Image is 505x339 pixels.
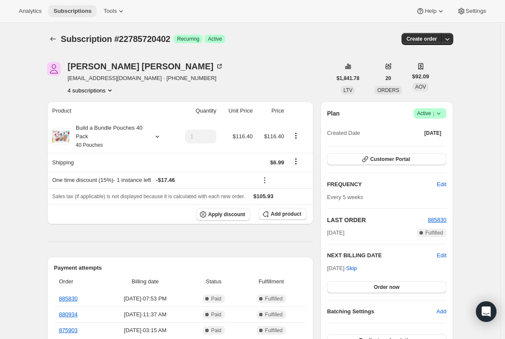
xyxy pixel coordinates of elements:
[177,36,199,42] span: Recurring
[377,87,399,93] span: ORDERS
[53,8,92,15] span: Subscriptions
[424,130,441,137] span: [DATE]
[54,272,102,291] th: Order
[156,176,175,184] span: - $17.46
[385,75,391,82] span: 20
[61,34,170,44] span: Subscription #22785720402
[59,311,77,318] a: 880934
[452,5,491,17] button: Settings
[174,101,219,120] th: Quantity
[59,327,77,333] a: 875903
[289,157,303,166] button: Shipping actions
[192,277,236,286] span: Status
[47,33,59,45] button: Subscriptions
[327,194,363,200] span: Every 5 weeks
[233,133,253,140] span: $116.40
[208,36,222,42] span: Active
[428,217,446,223] a: 885830
[54,264,307,272] h2: Payment attempts
[432,178,452,191] button: Edit
[104,310,186,319] span: [DATE] · 11:37 AM
[103,8,117,15] span: Tools
[411,5,450,17] button: Help
[412,72,429,81] span: $92.09
[370,156,410,163] span: Customer Portal
[407,36,437,42] span: Create order
[417,109,443,118] span: Active
[104,277,186,286] span: Billing date
[437,307,446,316] span: Add
[289,131,303,140] button: Product actions
[211,295,221,302] span: Paid
[374,284,399,291] span: Order now
[47,101,174,120] th: Product
[431,305,452,318] button: Add
[428,216,446,224] button: 885830
[343,87,352,93] span: LTV
[98,5,130,17] button: Tools
[196,208,251,221] button: Apply discount
[337,75,359,82] span: $1,841.78
[437,251,446,260] button: Edit
[346,264,357,273] span: Skip
[327,180,437,189] h2: FREQUENCY
[327,281,446,293] button: Order now
[211,327,221,334] span: Paid
[52,176,253,184] div: One time discount (15%) - 1 instance left
[264,133,284,140] span: $116.40
[476,301,496,322] div: Open Intercom Messenger
[259,208,306,220] button: Add product
[331,72,364,84] button: $1,841.78
[104,326,186,335] span: [DATE] · 03:15 AM
[47,153,174,172] th: Shipping
[241,277,301,286] span: Fulfillment
[327,229,345,237] span: [DATE]
[219,101,255,120] th: Unit Price
[255,101,286,120] th: Price
[47,62,61,76] span: Kelton Marroquin
[327,129,360,137] span: Created Date
[270,159,284,166] span: $6.99
[327,109,340,118] h2: Plan
[68,74,224,83] span: [EMAIL_ADDRESS][DOMAIN_NAME] · [PHONE_NUMBER]
[466,8,486,15] span: Settings
[327,216,428,224] h2: LAST ORDER
[419,127,446,139] button: [DATE]
[341,262,362,275] button: Skip
[433,110,434,117] span: |
[211,311,221,318] span: Paid
[327,307,437,316] h6: Batching Settings
[14,5,47,17] button: Analytics
[327,153,446,165] button: Customer Portal
[59,295,77,302] a: 885830
[19,8,41,15] span: Analytics
[437,180,446,189] span: Edit
[327,265,357,271] span: [DATE] ·
[208,211,245,218] span: Apply discount
[68,86,114,95] button: Product actions
[425,229,443,236] span: Fulfilled
[69,124,146,149] div: Build a Bundle Pouches 40 Pack
[265,295,283,302] span: Fulfilled
[254,193,274,199] span: $105.93
[415,84,426,90] span: AOV
[425,8,436,15] span: Help
[265,327,283,334] span: Fulfilled
[327,251,437,260] h2: NEXT BILLING DATE
[104,294,186,303] span: [DATE] · 07:53 PM
[271,211,301,217] span: Add product
[265,311,283,318] span: Fulfilled
[380,72,396,84] button: 20
[402,33,442,45] button: Create order
[68,62,224,71] div: [PERSON_NAME] [PERSON_NAME]
[76,142,103,148] small: 40 Pouches
[52,193,245,199] span: Sales tax (if applicable) is not displayed because it is calculated with each new order.
[48,5,97,17] button: Subscriptions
